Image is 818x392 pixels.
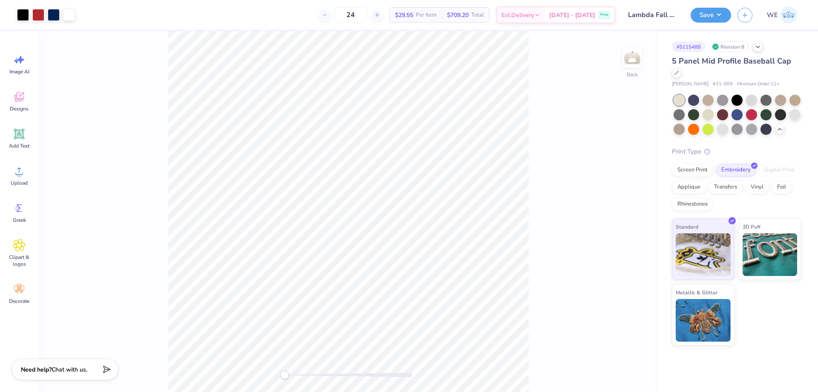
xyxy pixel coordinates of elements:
[780,6,797,23] img: Werrine Empeynado
[627,71,638,78] div: Back
[763,6,801,23] a: WE
[11,180,28,186] span: Upload
[21,366,52,374] strong: Need help?
[447,11,469,20] span: $709.20
[672,181,706,194] div: Applique
[334,7,367,23] input: – –
[5,254,33,267] span: Clipart & logos
[767,10,778,20] span: WE
[9,68,29,75] span: Image AI
[672,198,713,211] div: Rhinestones
[710,41,749,52] div: Revision 8
[743,222,760,231] span: 3D Puff
[713,81,733,88] span: # 31-069
[737,81,780,88] span: Minimum Order: 12 +
[471,11,484,20] span: Total
[9,298,29,305] span: Decorate
[395,11,413,20] span: $29.55
[745,181,769,194] div: Vinyl
[13,217,26,224] span: Greek
[772,181,792,194] div: Foil
[676,233,731,276] img: Standard
[676,222,698,231] span: Standard
[672,56,791,66] span: 5 Panel Mid Profile Baseball Cap
[759,164,800,177] div: Digital Print
[10,105,29,112] span: Designs
[709,181,743,194] div: Transfers
[672,81,709,88] span: [PERSON_NAME]
[624,49,641,67] img: Back
[672,41,706,52] div: # 511548B
[416,11,437,20] span: Per Item
[676,299,731,342] img: Metallic & Glitter
[9,142,29,149] span: Add Text
[691,8,731,23] button: Save
[672,147,801,157] div: Print Type
[280,371,289,379] div: Accessibility label
[743,233,798,276] img: 3D Puff
[622,6,684,23] input: Untitled Design
[501,11,534,20] span: Est. Delivery
[600,12,608,18] span: Free
[52,366,87,374] span: Chat with us.
[716,164,756,177] div: Embroidery
[672,164,713,177] div: Screen Print
[549,11,595,20] span: [DATE] - [DATE]
[676,288,718,297] span: Metallic & Glitter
